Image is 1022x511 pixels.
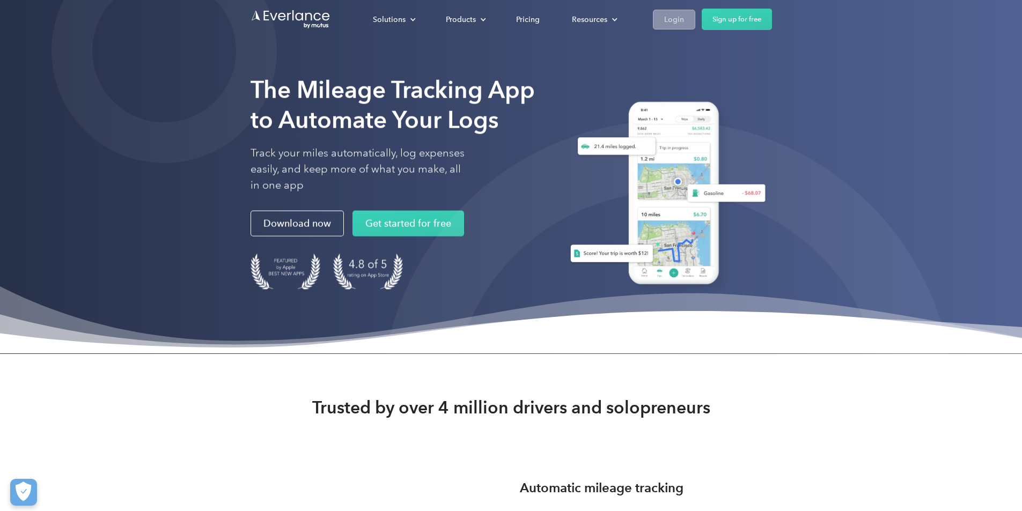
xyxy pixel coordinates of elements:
div: Resources [561,10,626,29]
strong: The Mileage Tracking App to Automate Your Logs [251,76,535,134]
a: Sign up for free [702,9,772,30]
div: Products [446,13,476,26]
a: Go to homepage [251,9,331,29]
img: Everlance, mileage tracker app, expense tracking app [557,93,772,297]
div: Solutions [362,10,424,29]
strong: Trusted by over 4 million drivers and solopreneurs [312,397,710,418]
div: Pricing [516,13,540,26]
img: Badge for Featured by Apple Best New Apps [251,254,320,290]
button: Cookies Settings [10,479,37,506]
h3: Automatic mileage tracking [520,478,683,498]
a: Get started for free [352,211,464,236]
img: 4.9 out of 5 stars on the app store [333,254,403,290]
a: Download now [251,211,344,236]
div: Login [664,13,684,26]
p: Track your miles automatically, log expenses easily, and keep more of what you make, all in one app [251,145,465,194]
div: Solutions [373,13,406,26]
a: Pricing [505,10,550,29]
div: Resources [572,13,607,26]
div: Products [435,10,495,29]
a: Login [653,10,695,29]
